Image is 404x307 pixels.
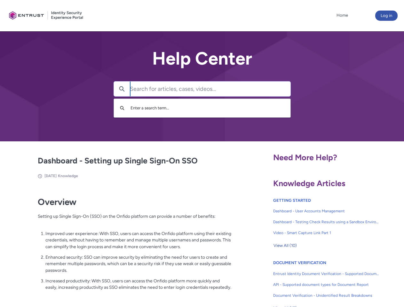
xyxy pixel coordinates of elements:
input: Search for articles, cases, videos... [130,82,290,96]
span: Enter a search term... [131,106,169,110]
span: Video - Smart Capture Link Part 1 [273,230,379,236]
span: Dashboard - User Accounts Management [273,208,379,214]
p: Setting up Single Sign-On (SSO) on the Onfido platform can provide a number of benefits: [38,213,232,226]
a: Video - Smart Capture Link Part 1 [273,227,379,238]
span: Document Verification - Unidentified Result Breakdowns [273,293,379,298]
button: Log in [375,11,398,21]
a: Document Verification - Unidentified Result Breakdowns [273,290,379,301]
button: Search [114,82,130,96]
a: Dashboard - Testing Check Results using a Sandbox Environment [273,216,379,227]
a: Home [335,11,350,20]
span: Need More Help? [273,153,337,162]
p: Increased productivity: With SSO, users can access the Onfido platform more quickly and easily, i... [45,278,232,291]
h2: Help Center [114,49,291,68]
span: Dashboard - Testing Check Results using a Sandbox Environment [273,219,379,225]
span: Knowledge Articles [273,178,345,188]
button: View All (10) [273,240,297,251]
span: View All (10) [273,241,297,250]
a: DOCUMENT VERIFICATION [273,260,326,265]
a: GETTING STARTED [273,198,311,203]
a: Entrust Identity Document Verification - Supported Document type and size [273,268,379,279]
li: Knowledge [58,173,78,179]
p: Enhanced security: SSO can improve security by eliminating the need for users to create and remem... [45,254,232,274]
h2: Dashboard - Setting up Single Sign-On SSO [38,155,232,167]
strong: Overview [38,197,76,207]
span: Entrust Identity Document Verification - Supported Document type and size [273,271,379,277]
p: Improved user experience: With SSO, users can access the Onfido platform using their existing cre... [45,230,232,250]
a: Dashboard - User Accounts Management [273,206,379,216]
span: [DATE] [44,174,57,178]
a: API - Supported document types for Document Report [273,279,379,290]
span: API - Supported document types for Document Report [273,282,379,287]
button: Search [117,102,127,114]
